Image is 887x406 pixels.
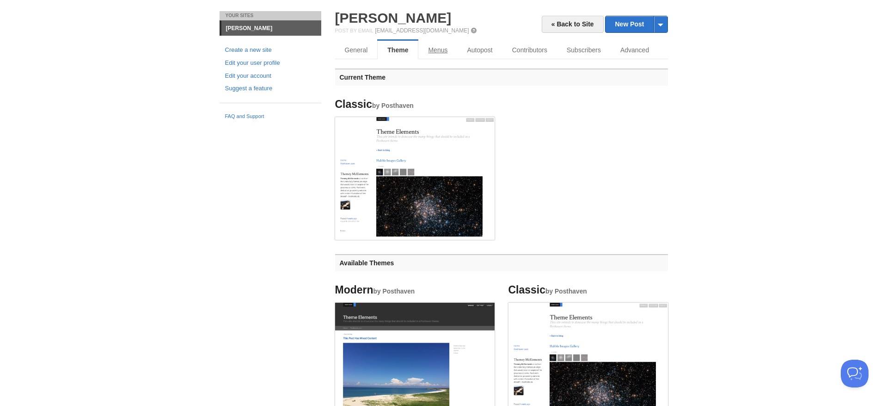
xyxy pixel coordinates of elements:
[508,284,668,296] h4: Classic
[841,360,869,387] iframe: Help Scout Beacon - Open
[335,284,495,296] h4: Modern
[502,41,557,59] a: Contributors
[335,41,378,59] a: General
[375,27,469,34] a: [EMAIL_ADDRESS][DOMAIN_NAME]
[220,11,321,20] li: Your Sites
[557,41,611,59] a: Subscribers
[335,28,373,33] span: Post by Email
[225,112,316,121] a: FAQ and Support
[225,71,316,81] a: Edit your account
[335,69,668,86] h3: Current Theme
[418,41,457,59] a: Menus
[377,41,418,59] a: Theme
[373,288,415,295] small: by Posthaven
[372,102,414,109] small: by Posthaven
[457,41,502,59] a: Autopost
[542,16,604,33] a: « Back to Site
[606,16,667,32] a: New Post
[225,45,316,55] a: Create a new site
[225,84,316,94] a: Suggest a feature
[335,117,495,237] img: Screenshot
[335,99,495,110] h4: Classic
[335,254,668,271] h3: Available Themes
[545,288,587,295] small: by Posthaven
[335,10,452,25] a: [PERSON_NAME]
[221,21,321,36] a: [PERSON_NAME]
[611,41,659,59] a: Advanced
[225,58,316,68] a: Edit your user profile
